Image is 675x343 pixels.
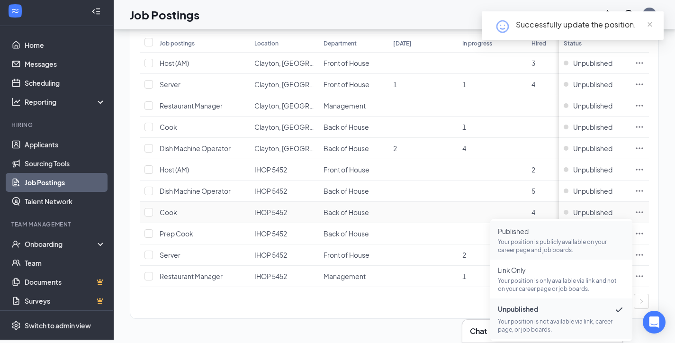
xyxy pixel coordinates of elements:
[25,36,106,54] a: Home
[634,294,649,309] button: right
[250,266,319,287] td: IHOP 5452
[25,97,106,107] div: Reporting
[254,101,351,110] span: Clayton, [GEOGRAPHIC_DATA]
[160,59,189,67] span: Host (AM)
[160,208,177,217] span: Cook
[319,244,388,266] td: Front of House
[573,101,612,110] span: Unpublished
[250,53,319,74] td: Clayton, MO
[25,154,106,173] a: Sourcing Tools
[254,251,287,259] span: IHOP 5452
[635,271,644,281] svg: Ellipses
[498,226,625,236] span: Published
[319,53,388,74] td: Front of House
[250,223,319,244] td: IHOP 5452
[254,187,287,195] span: IHOP 5452
[319,266,388,287] td: Management
[324,80,369,89] span: Front of House
[324,272,366,280] span: Management
[324,251,369,259] span: Front of House
[11,121,104,129] div: Hiring
[635,229,644,238] svg: Ellipses
[634,294,649,309] li: Next Page
[324,165,369,174] span: Front of House
[324,229,369,238] span: Back of House
[160,251,180,259] span: Server
[635,101,644,110] svg: Ellipses
[462,80,466,89] span: 1
[324,208,369,217] span: Back of House
[25,54,106,73] a: Messages
[25,239,98,249] div: Onboarding
[531,59,535,67] span: 3
[25,253,106,272] a: Team
[324,187,369,195] span: Back of House
[573,122,612,132] span: Unpublished
[91,7,101,16] svg: Collapse
[250,117,319,138] td: Clayton, MO
[635,80,644,89] svg: Ellipses
[160,101,223,110] span: Restaurant Manager
[250,159,319,181] td: IHOP 5452
[254,165,287,174] span: IHOP 5452
[635,122,644,132] svg: Ellipses
[393,80,397,89] span: 1
[498,238,625,254] p: Your position is publicly available on your career page and job boards.
[635,208,644,217] svg: Ellipses
[531,165,535,174] span: 2
[639,298,644,304] span: right
[25,291,106,310] a: SurveysCrown
[319,95,388,117] td: Management
[130,7,199,23] h1: Job Postings
[250,244,319,266] td: IHOP 5452
[11,97,21,107] svg: Analysis
[573,144,612,153] span: Unpublished
[324,59,369,67] span: Front of House
[250,202,319,223] td: IHOP 5452
[531,208,535,217] span: 4
[498,304,625,316] span: Unpublished
[324,39,357,47] div: Department
[254,229,287,238] span: IHOP 5452
[498,277,625,293] p: Your position is only available via link and not on your career page or job boards.
[25,272,106,291] a: DocumentsCrown
[250,181,319,202] td: IHOP 5452
[160,39,195,47] div: Job postings
[25,192,106,211] a: Talent Network
[10,6,20,16] svg: WorkstreamLogo
[25,173,106,192] a: Job Postings
[319,202,388,223] td: Back of House
[498,265,625,275] span: Link Only
[602,9,613,20] svg: Notifications
[319,117,388,138] td: Back of House
[635,58,644,68] svg: Ellipses
[319,223,388,244] td: Back of House
[470,326,487,336] h3: Chat
[11,239,21,249] svg: UserCheck
[613,304,625,316] svg: Checkmark
[25,321,91,330] div: Switch to admin view
[319,138,388,159] td: Back of House
[462,144,466,153] span: 4
[623,9,634,20] svg: QuestionInfo
[324,144,369,153] span: Back of House
[462,123,466,131] span: 1
[254,59,351,67] span: Clayton, [GEOGRAPHIC_DATA]
[319,159,388,181] td: Front of House
[324,101,366,110] span: Management
[11,321,21,330] svg: Settings
[250,138,319,159] td: Clayton, MO
[516,19,652,30] div: Successfully update the position.
[573,208,612,217] span: Unpublished
[254,80,351,89] span: Clayton, [GEOGRAPHIC_DATA]
[458,34,527,53] th: In progress
[160,80,180,89] span: Server
[635,165,644,174] svg: Ellipses
[495,19,510,34] svg: HappyFace
[573,165,612,174] span: Unpublished
[388,34,458,53] th: [DATE]
[319,74,388,95] td: Front of House
[646,10,653,18] div: LB
[11,220,104,228] div: Team Management
[643,311,666,334] div: Open Intercom Messenger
